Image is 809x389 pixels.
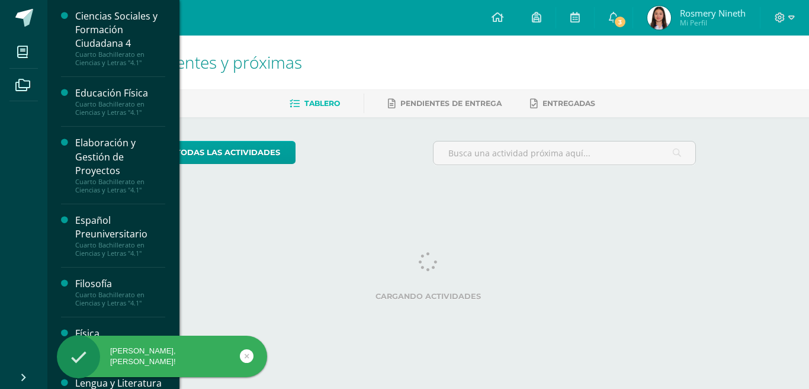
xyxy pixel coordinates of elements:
[75,241,165,258] div: Cuarto Bachillerato en Ciencias y Letras "4.1"
[75,100,165,117] div: Cuarto Bachillerato en Ciencias y Letras "4.1"
[290,94,340,113] a: Tablero
[75,86,165,117] a: Educación FísicaCuarto Bachillerato en Ciencias y Letras "4.1"
[62,51,302,73] span: Actividades recientes y próximas
[434,142,696,165] input: Busca una actividad próxima aquí...
[614,15,627,28] span: 3
[647,6,671,30] img: d9dfd8af4e0c5f361723b431b4e612dc.png
[75,327,165,340] div: Física
[75,327,165,357] a: FísicaCuarto Bachillerato en Ciencias y Letras "4.1"
[542,99,595,108] span: Entregadas
[400,99,502,108] span: Pendientes de entrega
[75,277,165,291] div: Filosofía
[304,99,340,108] span: Tablero
[75,9,165,50] div: Ciencias Sociales y Formación Ciudadana 4
[680,18,746,28] span: Mi Perfil
[75,291,165,307] div: Cuarto Bachillerato en Ciencias y Letras "4.1"
[75,178,165,194] div: Cuarto Bachillerato en Ciencias y Letras "4.1"
[680,7,746,19] span: Rosmery Nineth
[75,214,165,258] a: Español PreuniversitarioCuarto Bachillerato en Ciencias y Letras "4.1"
[75,9,165,67] a: Ciencias Sociales y Formación Ciudadana 4Cuarto Bachillerato en Ciencias y Letras "4.1"
[160,141,296,164] a: todas las Actividades
[530,94,595,113] a: Entregadas
[57,346,267,367] div: [PERSON_NAME], [PERSON_NAME]!
[75,214,165,241] div: Español Preuniversitario
[160,292,696,301] label: Cargando actividades
[388,94,502,113] a: Pendientes de entrega
[75,277,165,307] a: FilosofíaCuarto Bachillerato en Ciencias y Letras "4.1"
[75,50,165,67] div: Cuarto Bachillerato en Ciencias y Letras "4.1"
[75,136,165,177] div: Elaboración y Gestión de Proyectos
[75,136,165,194] a: Elaboración y Gestión de ProyectosCuarto Bachillerato en Ciencias y Letras "4.1"
[75,86,165,100] div: Educación Física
